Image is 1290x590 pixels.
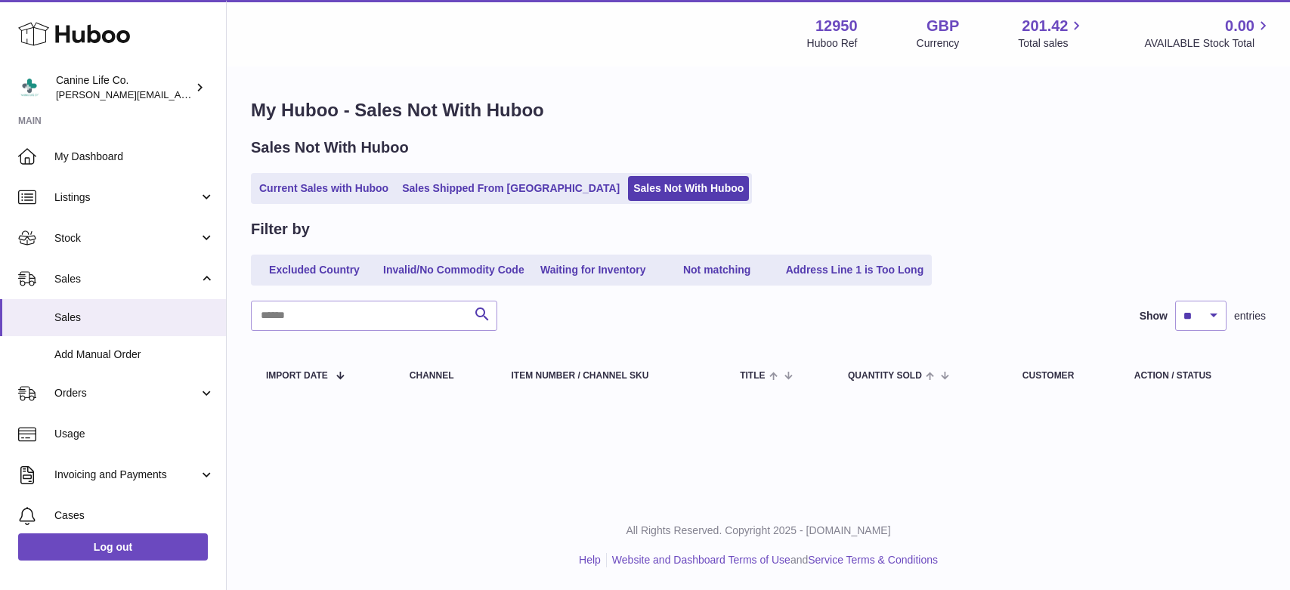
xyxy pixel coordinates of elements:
a: Website and Dashboard Terms of Use [612,554,790,566]
span: Orders [54,386,199,400]
span: AVAILABLE Stock Total [1144,36,1272,51]
span: Listings [54,190,199,205]
strong: 12950 [815,16,858,36]
span: Invoicing and Payments [54,468,199,482]
div: Huboo Ref [807,36,858,51]
a: Sales Shipped From [GEOGRAPHIC_DATA] [397,176,625,201]
span: Sales [54,272,199,286]
a: Invalid/No Commodity Code [378,258,530,283]
a: 201.42 Total sales [1018,16,1085,51]
a: 0.00 AVAILABLE Stock Total [1144,16,1272,51]
span: Title [740,371,765,381]
p: All Rights Reserved. Copyright 2025 - [DOMAIN_NAME] [239,524,1278,538]
div: Canine Life Co. [56,73,192,102]
h2: Filter by [251,219,310,239]
a: Current Sales with Huboo [254,176,394,201]
span: Add Manual Order [54,348,215,362]
a: Address Line 1 is Too Long [781,258,930,283]
span: Usage [54,427,215,441]
span: 201.42 [1022,16,1068,36]
div: Customer [1022,371,1104,381]
a: Excluded Country [254,258,375,283]
div: Currency [917,36,960,51]
a: Sales Not With Huboo [628,176,749,201]
label: Show [1140,309,1168,323]
a: Service Terms & Conditions [808,554,938,566]
a: Log out [18,533,208,561]
strong: GBP [927,16,959,36]
div: Channel [410,371,481,381]
span: 0.00 [1225,16,1254,36]
span: Stock [54,231,199,246]
span: My Dashboard [54,150,215,164]
a: Help [579,554,601,566]
h1: My Huboo - Sales Not With Huboo [251,98,1266,122]
div: Item Number / Channel SKU [512,371,710,381]
span: Quantity Sold [848,371,922,381]
span: Import date [266,371,328,381]
span: entries [1234,309,1266,323]
li: and [607,553,938,567]
img: kevin@clsgltd.co.uk [18,76,41,99]
a: Waiting for Inventory [533,258,654,283]
span: Total sales [1018,36,1085,51]
h2: Sales Not With Huboo [251,137,409,158]
span: [PERSON_NAME][EMAIL_ADDRESS][DOMAIN_NAME] [56,88,303,100]
span: Cases [54,508,215,523]
span: Sales [54,310,215,325]
a: Not matching [657,258,778,283]
div: Action / Status [1134,371,1251,381]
